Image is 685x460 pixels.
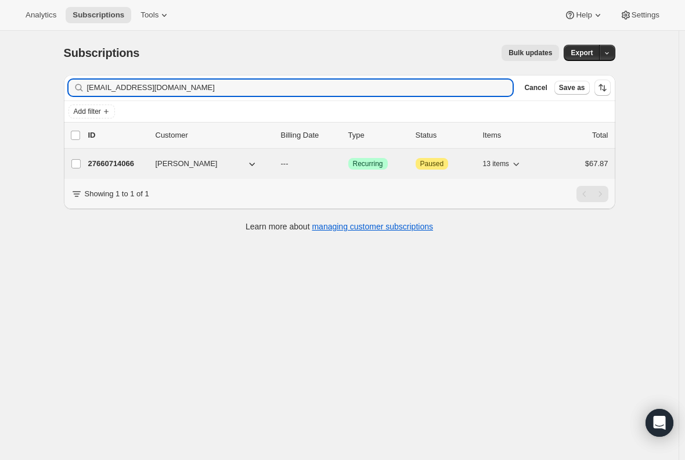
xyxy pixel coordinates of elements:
span: Bulk updates [509,48,552,57]
button: Help [557,7,610,23]
span: Analytics [26,10,56,20]
span: $67.87 [585,159,608,168]
div: IDCustomerBilling DateTypeStatusItemsTotal [88,130,608,141]
span: 13 items [483,159,509,168]
button: [PERSON_NAME] [149,154,265,173]
button: Subscriptions [66,7,131,23]
span: Add filter [74,107,101,116]
span: Tools [140,10,158,20]
button: Sort the results [594,80,611,96]
button: Cancel [520,81,551,95]
div: Open Intercom Messenger [646,409,673,437]
p: Billing Date [281,130,339,141]
div: Items [483,130,541,141]
span: Save as [559,83,585,92]
button: Settings [613,7,666,23]
p: 27660714066 [88,158,146,170]
span: Paused [420,159,444,168]
button: Add filter [68,105,115,118]
span: Help [576,10,592,20]
p: Total [592,130,608,141]
p: Showing 1 to 1 of 1 [85,188,149,200]
span: Subscriptions [73,10,124,20]
div: Type [348,130,406,141]
span: Cancel [524,83,547,92]
span: Subscriptions [64,46,140,59]
div: 27660714066[PERSON_NAME]---SuccessRecurringAttentionPaused13 items$67.87 [88,156,608,172]
p: ID [88,130,146,141]
p: Learn more about [246,221,433,232]
nav: Pagination [576,186,608,202]
button: 13 items [483,156,522,172]
span: Recurring [353,159,383,168]
button: Save as [554,81,590,95]
input: Filter subscribers [87,80,513,96]
p: Status [416,130,474,141]
span: [PERSON_NAME] [156,158,218,170]
a: managing customer subscriptions [312,222,433,231]
p: Customer [156,130,272,141]
button: Tools [134,7,177,23]
span: --- [281,159,289,168]
span: Settings [632,10,659,20]
button: Export [564,45,600,61]
span: Export [571,48,593,57]
button: Bulk updates [502,45,559,61]
button: Analytics [19,7,63,23]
